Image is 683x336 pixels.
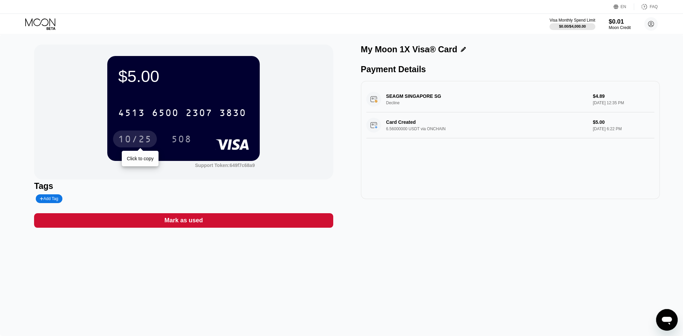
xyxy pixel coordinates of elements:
iframe: Button to launch messaging window [656,309,678,331]
div: 4513 [118,108,145,119]
div: Visa Monthly Spend Limit$0.00/$4,000.00 [549,18,595,30]
div: 3830 [219,108,246,119]
div: FAQ [650,4,658,9]
div: Add Tag [40,196,58,201]
div: Add Tag [36,194,62,203]
div: $0.00 / $4,000.00 [559,24,586,28]
div: $0.01Moon Credit [609,18,631,30]
div: Payment Details [361,64,660,74]
div: 4513650023073830 [114,104,250,121]
div: Mark as used [34,213,333,228]
div: EN [621,4,626,9]
div: Support Token: 649f7c68a9 [195,163,255,168]
div: 508 [171,135,192,145]
div: Tags [34,181,333,191]
div: 10/25 [118,135,152,145]
div: EN [614,3,634,10]
div: Visa Monthly Spend Limit [549,18,595,23]
div: 6500 [152,108,179,119]
div: Mark as used [164,217,203,224]
div: Click to copy [127,156,153,161]
div: My Moon 1X Visa® Card [361,45,457,54]
div: $5.00 [118,67,249,86]
div: Moon Credit [609,25,631,30]
div: Support Token:649f7c68a9 [195,163,255,168]
div: FAQ [634,3,658,10]
div: 10/25 [113,131,157,147]
div: $0.01 [609,18,631,25]
div: 2307 [186,108,212,119]
div: 508 [166,131,197,147]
